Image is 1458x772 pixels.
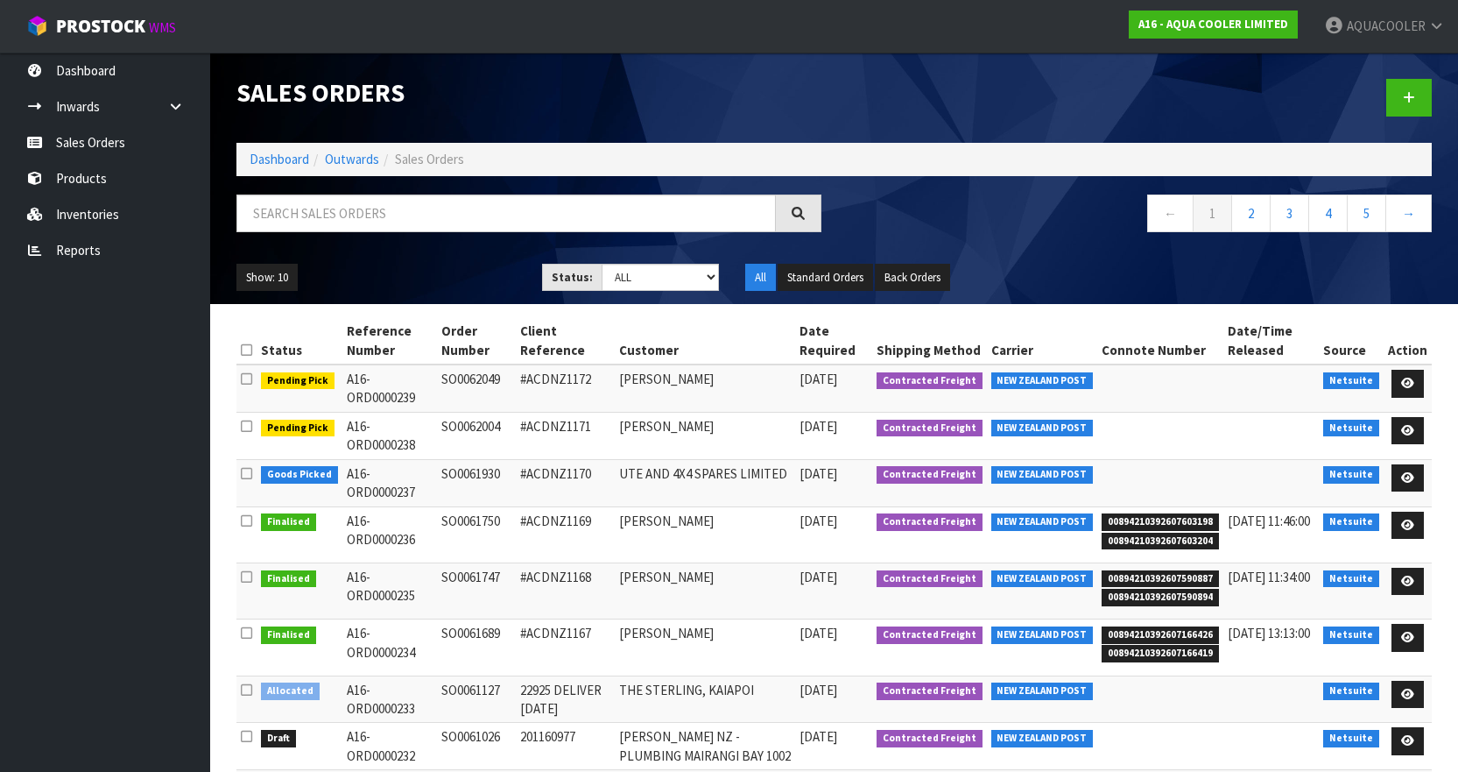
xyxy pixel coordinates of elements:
[236,79,821,107] h1: Sales Orders
[437,563,515,619] td: SO0061747
[745,264,776,292] button: All
[1102,533,1219,550] span: 00894210392607603204
[799,682,837,698] span: [DATE]
[615,620,795,676] td: [PERSON_NAME]
[1270,195,1309,232] a: 3
[552,270,593,285] strong: Status:
[236,195,776,232] input: Search sales orders
[1308,195,1348,232] a: 4
[1347,195,1386,232] a: 5
[877,683,983,700] span: Contracted Freight
[1323,683,1379,700] span: Netsuite
[848,195,1433,237] nav: Page navigation
[877,513,983,531] span: Contracted Freight
[395,151,464,167] span: Sales Orders
[1102,645,1219,662] span: 00894210392607166419
[257,317,342,365] th: Status
[1228,569,1310,585] span: [DATE] 11:34:00
[1323,466,1379,484] span: Netsuite
[261,420,335,437] span: Pending Pick
[875,264,950,292] button: Back Orders
[799,465,837,482] span: [DATE]
[991,372,1094,390] span: NEW ZEALAND POST
[991,570,1094,588] span: NEW ZEALAND POST
[342,317,438,365] th: Reference Number
[799,371,837,387] span: [DATE]
[991,683,1094,700] span: NEW ZEALAND POST
[261,372,335,390] span: Pending Pick
[236,264,298,292] button: Show: 10
[987,317,1098,365] th: Carrier
[516,459,615,506] td: #ACDNZ1170
[261,627,316,644] span: Finalised
[325,151,379,167] a: Outwards
[1323,627,1379,644] span: Netsuite
[516,317,615,365] th: Client Reference
[149,19,176,36] small: WMS
[1097,317,1223,365] th: Connote Number
[872,317,987,365] th: Shipping Method
[516,412,615,459] td: #ACDNZ1171
[1323,570,1379,588] span: Netsuite
[516,723,615,770] td: 201160977
[342,506,438,563] td: A16-ORD0000236
[342,412,438,459] td: A16-ORD0000238
[799,728,837,745] span: [DATE]
[342,459,438,506] td: A16-ORD0000237
[1102,627,1219,644] span: 00894210392607166426
[1323,730,1379,747] span: Netsuite
[342,365,438,412] td: A16-ORD0000239
[1384,317,1432,365] th: Action
[1223,317,1320,365] th: Date/Time Released
[615,676,795,723] td: THE STERLING, KAIAPOI
[991,730,1094,747] span: NEW ZEALAND POST
[877,466,983,484] span: Contracted Freight
[437,459,515,506] td: SO0061930
[342,676,438,723] td: A16-ORD0000233
[1228,513,1310,529] span: [DATE] 11:46:00
[437,365,515,412] td: SO0062049
[778,264,873,292] button: Standard Orders
[991,466,1094,484] span: NEW ZEALAND POST
[1228,625,1310,641] span: [DATE] 13:13:00
[1102,570,1219,588] span: 00894210392607590887
[261,730,296,747] span: Draft
[516,506,615,563] td: #ACDNZ1169
[1102,589,1219,606] span: 00894210392607590894
[342,620,438,676] td: A16-ORD0000234
[615,459,795,506] td: UTE AND 4X4 SPARES LIMITED
[799,513,837,529] span: [DATE]
[615,563,795,619] td: [PERSON_NAME]
[261,466,338,484] span: Goods Picked
[261,570,316,588] span: Finalised
[1323,513,1379,531] span: Netsuite
[437,723,515,770] td: SO0061026
[1102,513,1219,531] span: 00894210392607603198
[516,620,615,676] td: #ACDNZ1167
[261,513,316,531] span: Finalised
[799,625,837,641] span: [DATE]
[437,412,515,459] td: SO0062004
[437,676,515,723] td: SO0061127
[615,506,795,563] td: [PERSON_NAME]
[26,15,48,37] img: cube-alt.png
[877,570,983,588] span: Contracted Freight
[516,365,615,412] td: #ACDNZ1172
[437,506,515,563] td: SO0061750
[991,420,1094,437] span: NEW ZEALAND POST
[615,317,795,365] th: Customer
[250,151,309,167] a: Dashboard
[1347,18,1426,34] span: AQUACOOLER
[261,683,320,700] span: Allocated
[877,627,983,644] span: Contracted Freight
[799,569,837,585] span: [DATE]
[56,15,145,38] span: ProStock
[615,365,795,412] td: [PERSON_NAME]
[1193,195,1232,232] a: 1
[342,563,438,619] td: A16-ORD0000235
[1323,372,1379,390] span: Netsuite
[1385,195,1432,232] a: →
[877,372,983,390] span: Contracted Freight
[437,620,515,676] td: SO0061689
[615,412,795,459] td: [PERSON_NAME]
